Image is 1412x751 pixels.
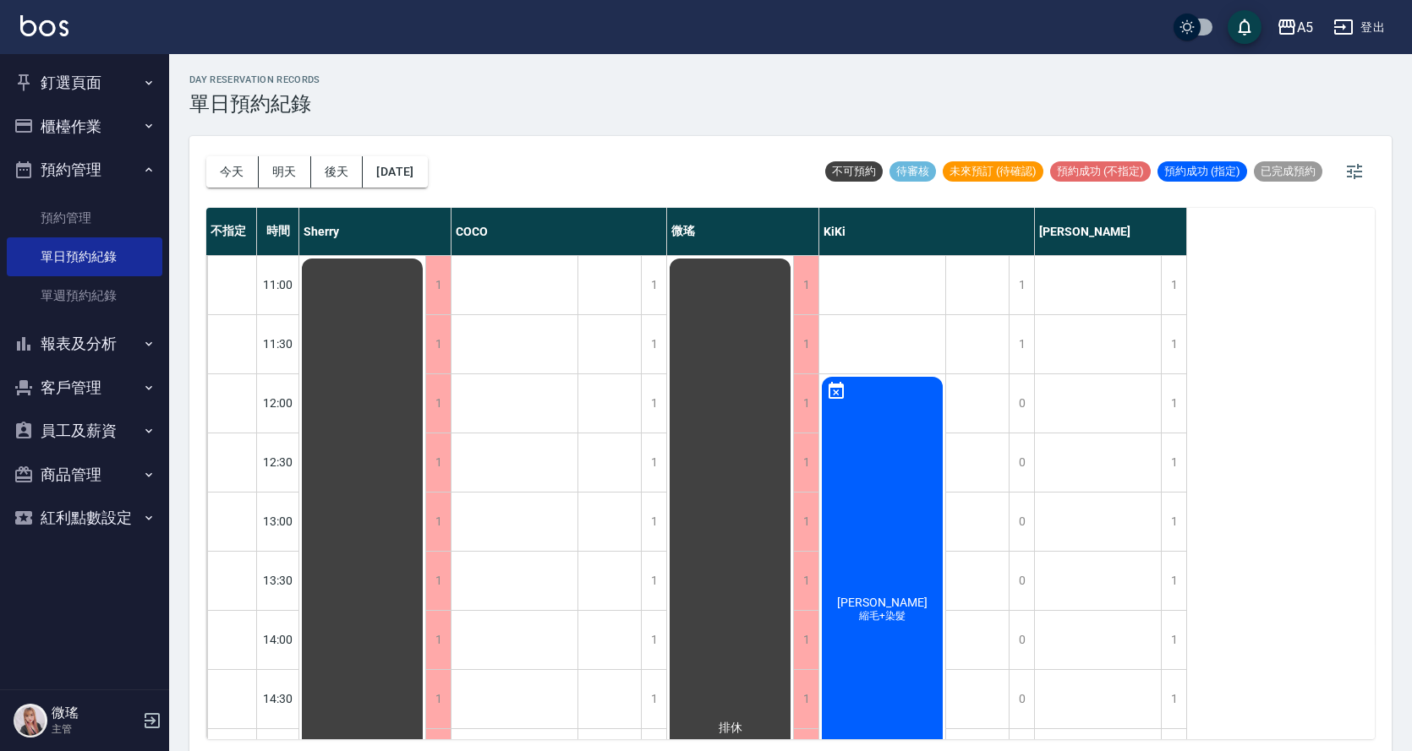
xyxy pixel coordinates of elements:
div: 1 [425,315,451,373]
button: [DATE] [363,156,427,188]
span: 不可預約 [825,164,883,179]
div: 1 [425,552,451,610]
div: KiKi [819,208,1035,255]
img: Person [14,704,47,737]
div: 1 [793,256,818,314]
span: 已完成預約 [1254,164,1322,179]
div: 1 [641,611,666,669]
button: save [1228,10,1261,44]
div: 13:00 [257,492,299,551]
div: 0 [1009,493,1034,551]
button: 員工及薪資 [7,409,162,453]
div: 1 [793,433,818,492]
div: 1 [641,670,666,728]
div: 1 [641,374,666,433]
div: 微瑤 [667,208,819,255]
div: 1 [1161,433,1186,492]
h2: day Reservation records [189,74,320,85]
div: 1 [641,256,666,314]
div: 1 [425,493,451,551]
div: 1 [793,493,818,551]
button: 櫃檯作業 [7,105,162,149]
button: A5 [1270,10,1320,45]
div: A5 [1297,17,1313,38]
span: 縮毛+染髮 [856,609,909,623]
div: 1 [1161,670,1186,728]
div: 12:00 [257,373,299,433]
div: 不指定 [206,208,257,255]
div: 1 [793,670,818,728]
div: 11:00 [257,255,299,314]
div: 1 [641,433,666,492]
div: 1 [793,315,818,373]
div: 1 [425,670,451,728]
button: 後天 [311,156,364,188]
button: 預約管理 [7,148,162,192]
span: 排休 [715,721,746,736]
a: 單日預約紀錄 [7,237,162,276]
div: 1 [425,611,451,669]
div: [PERSON_NAME] [1035,208,1187,255]
button: 釘選頁面 [7,61,162,105]
div: 1 [425,374,451,433]
div: 1 [793,611,818,669]
div: 1 [793,552,818,610]
p: 主管 [52,721,138,737]
div: 1 [1009,315,1034,373]
div: 時間 [257,208,299,255]
button: 客戶管理 [7,366,162,410]
div: 0 [1009,670,1034,728]
a: 單週預約紀錄 [7,276,162,315]
div: 12:30 [257,433,299,492]
div: 1 [425,256,451,314]
img: Logo [20,15,68,36]
span: 預約成功 (指定) [1158,164,1247,179]
button: 今天 [206,156,259,188]
div: 1 [793,374,818,433]
div: COCO [452,208,667,255]
div: 0 [1009,433,1034,492]
button: 登出 [1327,12,1392,43]
div: 14:30 [257,669,299,728]
div: 1 [1161,493,1186,551]
div: Sherry [299,208,452,255]
button: 紅利點數設定 [7,496,162,540]
div: 0 [1009,611,1034,669]
div: 0 [1009,374,1034,433]
h3: 單日預約紀錄 [189,92,320,116]
div: 1 [641,552,666,610]
div: 1 [1161,552,1186,610]
div: 1 [1161,315,1186,373]
span: 待審核 [889,164,936,179]
div: 1 [1161,256,1186,314]
a: 預約管理 [7,199,162,237]
span: 未來預訂 (待確認) [943,164,1043,179]
div: 1 [641,315,666,373]
h5: 微瑤 [52,705,138,721]
div: 11:30 [257,314,299,373]
div: 13:30 [257,551,299,610]
span: [PERSON_NAME] [834,596,931,609]
button: 明天 [259,156,311,188]
div: 1 [425,433,451,492]
div: 1 [1009,256,1034,314]
div: 0 [1009,552,1034,610]
div: 1 [641,493,666,551]
button: 報表及分析 [7,322,162,366]
button: 商品管理 [7,453,162,497]
span: 預約成功 (不指定) [1050,164,1151,179]
div: 14:00 [257,610,299,669]
div: 1 [1161,374,1186,433]
div: 1 [1161,611,1186,669]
